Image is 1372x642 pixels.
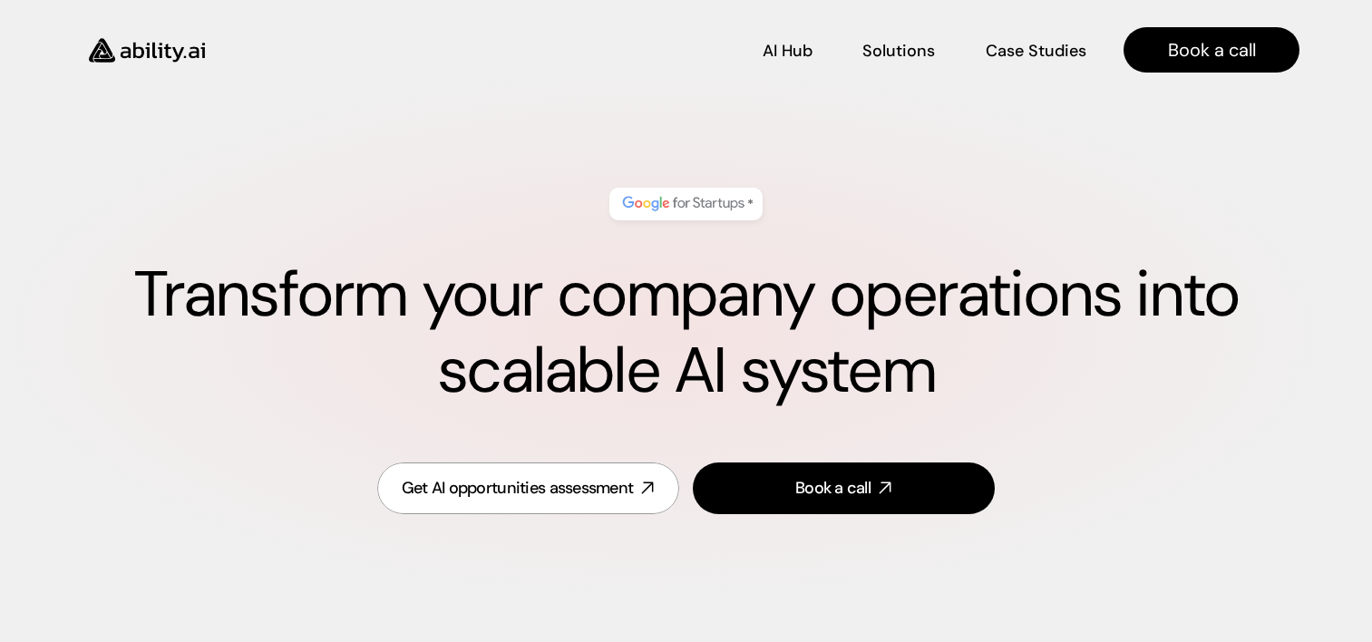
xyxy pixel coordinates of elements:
[763,34,812,66] a: AI Hub
[986,40,1086,63] p: Case Studies
[862,40,935,63] p: Solutions
[763,40,812,63] p: AI Hub
[1124,27,1299,73] a: Book a call
[377,462,679,514] a: Get AI opportunities assessment
[795,477,871,500] div: Book a call
[1168,37,1256,63] p: Book a call
[985,34,1087,66] a: Case Studies
[230,27,1299,73] nav: Main navigation
[402,477,634,500] div: Get AI opportunities assessment
[693,462,995,514] a: Book a call
[862,34,935,66] a: Solutions
[73,257,1299,409] h1: Transform your company operations into scalable AI system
